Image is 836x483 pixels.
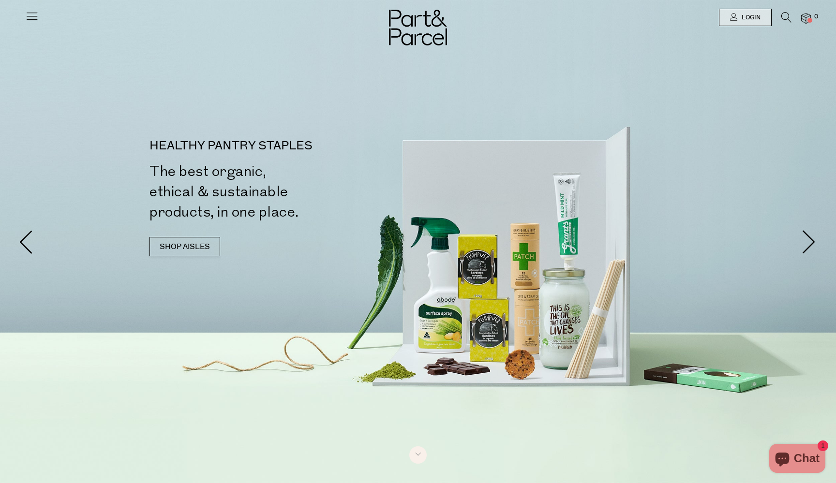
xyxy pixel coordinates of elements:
a: SHOP AISLES [149,237,220,256]
inbox-online-store-chat: Shopify online store chat [766,444,828,475]
a: 0 [801,13,811,23]
a: Login [719,9,772,26]
span: Login [739,14,761,22]
p: HEALTHY PANTRY STAPLES [149,140,422,152]
img: Part&Parcel [389,10,447,45]
span: 0 [812,13,821,21]
h2: The best organic, ethical & sustainable products, in one place. [149,161,422,222]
